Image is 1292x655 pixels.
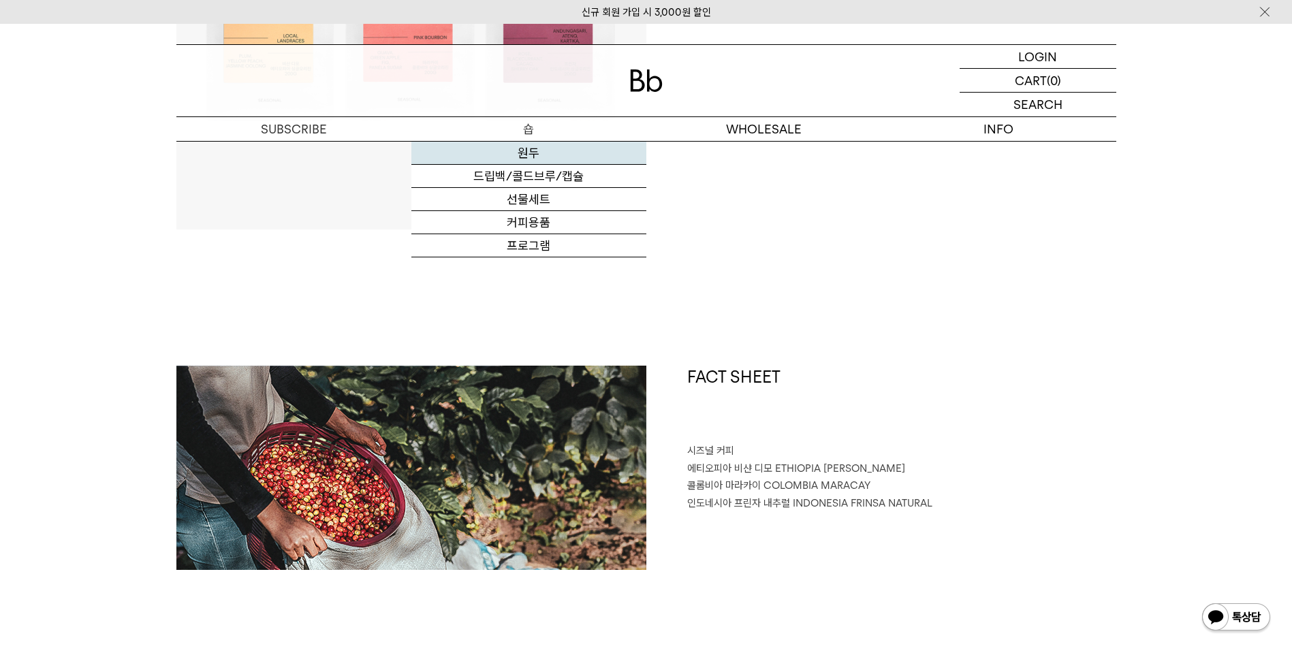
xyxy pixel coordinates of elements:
[775,462,905,475] span: ETHIOPIA [PERSON_NAME]
[1015,69,1047,92] p: CART
[411,165,646,188] a: 드립백/콜드브루/캡슐
[176,366,646,570] img: 9월의 커피 3종 (각 200g x3)
[960,45,1116,69] a: LOGIN
[1047,69,1061,92] p: (0)
[1201,602,1272,635] img: 카카오톡 채널 1:1 채팅 버튼
[176,117,411,141] a: SUBSCRIBE
[630,69,663,92] img: 로고
[687,497,790,509] span: 인도네시아 프린자 내추럴
[687,366,1116,443] h1: FACT SHEET
[582,6,711,18] a: 신규 회원 가입 시 3,000원 할인
[687,479,761,492] span: 콜롬비아 마라카이
[1013,93,1062,116] p: SEARCH
[763,479,870,492] span: COLOMBIA MARACAY
[411,142,646,165] a: 원두
[411,188,646,211] a: 선물세트
[687,462,772,475] span: 에티오피아 비샨 디모
[1018,45,1057,68] p: LOGIN
[960,69,1116,93] a: CART (0)
[411,211,646,234] a: 커피용품
[793,497,932,509] span: INDONESIA FRINSA NATURAL
[881,117,1116,141] p: INFO
[411,234,646,257] a: 프로그램
[411,117,646,141] a: 숍
[646,117,881,141] p: WHOLESALE
[687,445,734,457] span: 시즈널 커피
